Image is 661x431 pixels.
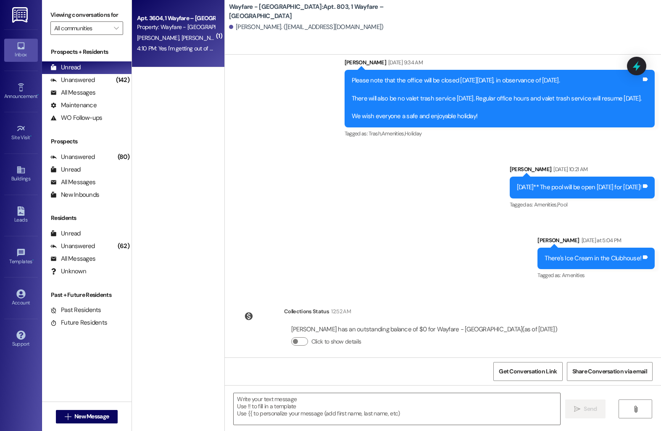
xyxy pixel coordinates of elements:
[557,201,567,208] span: Pool
[229,23,384,32] div: [PERSON_NAME]. ([EMAIL_ADDRESS][DOMAIN_NAME])
[116,240,132,253] div: (62)
[369,130,381,137] span: Trash ,
[493,362,562,381] button: Get Conversation Link
[579,236,621,245] div: [DATE] at 5:04 PM
[632,406,639,412] i: 
[42,48,132,56] div: Prospects + Residents
[345,58,655,70] div: [PERSON_NAME]
[329,307,351,316] div: 12:52 AM
[50,190,99,199] div: New Inbounds
[42,291,132,299] div: Past + Future Residents
[4,122,38,144] a: Site Visit •
[510,165,655,177] div: [PERSON_NAME]
[574,406,580,412] i: 
[311,337,361,346] label: Click to show details
[74,412,109,421] span: New Message
[50,165,81,174] div: Unread
[499,367,557,376] span: Get Conversation Link
[284,307,329,316] div: Collections Status
[50,76,95,85] div: Unanswered
[50,114,102,122] div: WO Follow-ups
[229,3,397,21] b: Wayfare - [GEOGRAPHIC_DATA]: Apt. 803, 1 Wayfare – [GEOGRAPHIC_DATA]
[50,101,97,110] div: Maintenance
[551,165,587,174] div: [DATE] 10:21 AM
[30,133,32,139] span: •
[291,325,557,334] div: [PERSON_NAME] has an outstanding balance of $0 for Wayfare - [GEOGRAPHIC_DATA] (as of [DATE])
[181,34,223,42] span: [PERSON_NAME]
[50,254,95,263] div: All Messages
[137,34,182,42] span: [PERSON_NAME]
[50,242,95,251] div: Unanswered
[4,287,38,309] a: Account
[114,25,119,32] i: 
[510,198,655,211] div: Tagged as:
[37,92,39,98] span: •
[42,137,132,146] div: Prospects
[517,183,641,192] div: [DATE]** The pool will be open [DATE] for [DATE]!
[537,236,655,248] div: [PERSON_NAME]
[4,246,38,268] a: Templates •
[572,367,647,376] span: Share Conversation via email
[54,21,110,35] input: All communities
[50,8,123,21] label: Viewing conversations for
[32,257,34,263] span: •
[345,127,655,140] div: Tagged as:
[4,328,38,351] a: Support
[545,254,641,263] div: There's Ice Cream in the Clubhouse!
[537,269,655,281] div: Tagged as:
[50,153,95,161] div: Unanswered
[386,58,423,67] div: [DATE] 9:34 AM
[65,413,71,420] i: 
[4,163,38,185] a: Buildings
[137,14,215,23] div: Apt. 3604, 1 Wayfare – [GEOGRAPHIC_DATA]
[50,229,81,238] div: Unread
[137,23,215,32] div: Property: Wayfare - [GEOGRAPHIC_DATA]
[114,74,132,87] div: (142)
[352,76,642,121] div: Please note that the office will be closed [DATE][DATE], in observance of [DATE]. There will also...
[137,45,348,52] div: 4:10 PM: Yes I'm getting out of class now and I'm heading to the office with the key now!
[42,214,132,222] div: Residents
[405,130,421,137] span: Holiday
[534,201,558,208] span: Amenities ,
[50,178,95,187] div: All Messages
[50,306,101,315] div: Past Residents
[50,318,107,327] div: Future Residents
[50,63,81,72] div: Unread
[4,204,38,227] a: Leads
[4,39,38,61] a: Inbox
[56,410,118,423] button: New Message
[567,362,653,381] button: Share Conversation via email
[584,405,597,413] span: Send
[382,130,405,137] span: Amenities ,
[116,151,132,164] div: (80)
[565,399,606,418] button: Send
[12,7,29,23] img: ResiDesk Logo
[562,272,585,279] span: Amenities
[50,88,95,97] div: All Messages
[50,267,86,276] div: Unknown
